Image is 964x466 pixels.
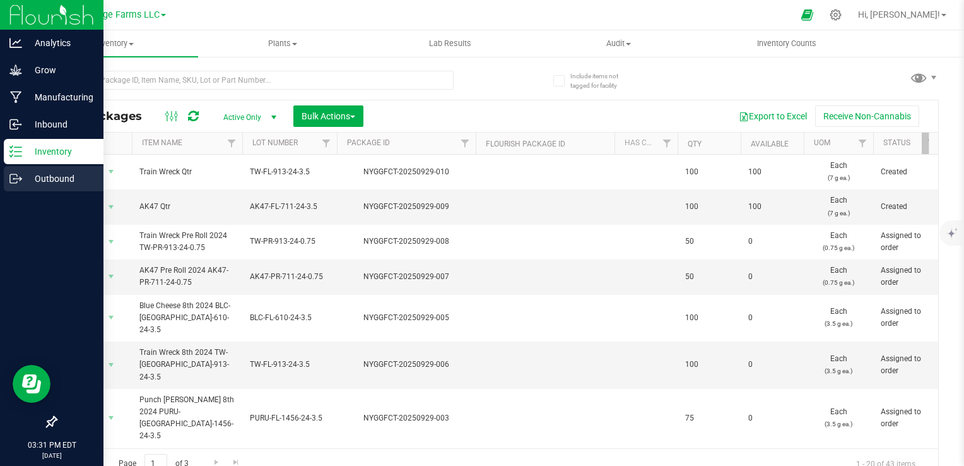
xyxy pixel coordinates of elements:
[814,138,830,147] a: UOM
[91,9,160,20] span: Gage Farms LLC
[103,409,119,427] span: select
[685,412,733,424] span: 75
[811,306,866,330] span: Each
[6,439,98,451] p: 03:31 PM EDT
[250,201,329,213] span: AK47-FL-711-24-3.5
[455,133,476,154] a: Filter
[811,160,866,184] span: Each
[250,312,329,324] span: BLC-FL-610-24-3.5
[685,236,733,248] span: 50
[614,133,678,155] th: Has COA
[685,359,733,371] span: 100
[335,236,478,248] div: NYGGFCT-20250929-008
[748,236,796,248] span: 0
[534,30,702,57] a: Audit
[335,412,478,424] div: NYGGFCT-20250929-003
[250,166,329,178] span: TW-FL-913-24-3.5
[9,37,22,49] inline-svg: Analytics
[811,265,866,289] span: Each
[22,35,98,51] p: Analytics
[316,133,337,154] a: Filter
[335,201,478,213] div: NYGGFCT-20250929-009
[139,265,235,289] span: AK47 Pre Roll 2024 AK47-PR-711-24-0.75
[252,138,298,147] a: Lot Number
[881,406,935,430] span: Assigned to order
[66,109,155,123] span: All Packages
[811,277,866,289] p: (0.75 g ea.)
[335,312,478,324] div: NYGGFCT-20250929-005
[9,118,22,131] inline-svg: Inbound
[881,230,935,254] span: Assigned to order
[302,111,355,121] span: Bulk Actions
[22,171,98,186] p: Outbound
[6,451,98,460] p: [DATE]
[922,133,943,154] a: Filter
[731,105,815,127] button: Export to Excel
[103,198,119,216] span: select
[688,140,702,148] a: Qty
[748,201,796,213] span: 100
[828,9,843,21] div: Manage settings
[748,312,796,324] span: 0
[221,133,242,154] a: Filter
[881,201,935,213] span: Created
[198,30,366,57] a: Plants
[748,166,796,178] span: 100
[22,144,98,159] p: Inventory
[199,38,365,49] span: Plants
[811,230,866,254] span: Each
[811,194,866,218] span: Each
[13,365,50,403] iframe: Resource center
[811,418,866,430] p: (3.5 g ea.)
[103,233,119,251] span: select
[811,406,866,430] span: Each
[250,412,329,424] span: PURU-FL-1456-24-3.5
[858,9,940,20] span: Hi, [PERSON_NAME]!
[881,166,935,178] span: Created
[139,201,235,213] span: AK47 Qtr
[103,163,119,181] span: select
[751,140,789,148] a: Available
[883,138,910,147] a: Status
[685,271,733,283] span: 50
[30,30,198,57] a: Inventory
[685,166,733,178] span: 100
[685,201,733,213] span: 100
[103,356,119,374] span: select
[103,309,119,326] span: select
[139,230,235,254] span: Train Wreck Pre Roll 2024 TW-PR-913-24-0.75
[250,359,329,371] span: TW-FL-913-24-3.5
[811,172,866,184] p: (7 g ea.)
[852,133,873,154] a: Filter
[748,271,796,283] span: 0
[811,207,866,219] p: (7 g ea.)
[335,166,478,178] div: NYGGFCT-20250929-010
[139,347,235,383] span: Train Wreck 8th 2024 TW-[GEOGRAPHIC_DATA]-913-24-3.5
[535,38,702,49] span: Audit
[9,64,22,76] inline-svg: Grow
[139,394,235,443] span: Punch [PERSON_NAME] 8th 2024 PURU-[GEOGRAPHIC_DATA]-1456-24-3.5
[811,365,866,377] p: (3.5 g ea.)
[139,166,235,178] span: Train Wreck Qtr
[570,71,633,90] span: Include items not tagged for facility
[815,105,919,127] button: Receive Non-Cannabis
[740,38,833,49] span: Inventory Counts
[139,300,235,337] span: Blue Cheese 8th 2024 BLC-[GEOGRAPHIC_DATA]-610-24-3.5
[657,133,678,154] a: Filter
[881,306,935,330] span: Assigned to order
[748,359,796,371] span: 0
[293,105,363,127] button: Bulk Actions
[881,265,935,289] span: Assigned to order
[748,412,796,424] span: 0
[811,242,866,254] p: (0.75 g ea.)
[103,268,119,285] span: select
[881,353,935,377] span: Assigned to order
[811,318,866,330] p: (3.5 g ea.)
[56,71,454,90] input: Search Package ID, Item Name, SKU, Lot or Part Number...
[703,30,871,57] a: Inventory Counts
[685,312,733,324] span: 100
[250,236,329,248] span: TW-PR-913-24-0.75
[22,90,98,105] p: Manufacturing
[347,138,390,147] a: Package ID
[22,117,98,132] p: Inbound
